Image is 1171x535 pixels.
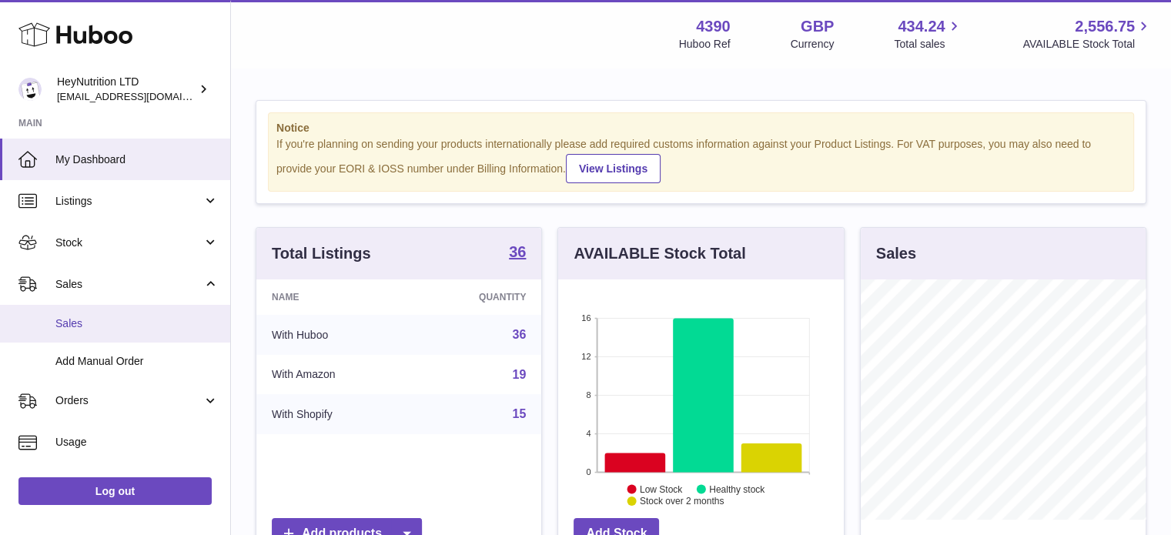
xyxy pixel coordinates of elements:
[791,37,835,52] div: Currency
[55,435,219,450] span: Usage
[256,394,413,434] td: With Shopify
[509,244,526,259] strong: 36
[276,137,1126,183] div: If you're planning on sending your products internationally please add required customs informati...
[57,90,226,102] span: [EMAIL_ADDRESS][DOMAIN_NAME]
[256,279,413,315] th: Name
[709,483,765,494] text: Healthy stock
[55,277,202,292] span: Sales
[272,243,371,264] h3: Total Listings
[55,194,202,209] span: Listings
[574,243,745,264] h3: AVAILABLE Stock Total
[513,328,527,341] a: 36
[1075,16,1135,37] span: 2,556.75
[696,16,731,37] strong: 4390
[276,121,1126,135] strong: Notice
[566,154,661,183] a: View Listings
[640,483,683,494] text: Low Stock
[57,75,196,104] div: HeyNutrition LTD
[894,16,962,52] a: 434.24 Total sales
[256,315,413,355] td: With Huboo
[679,37,731,52] div: Huboo Ref
[509,244,526,262] a: 36
[513,407,527,420] a: 15
[801,16,834,37] strong: GBP
[1022,16,1153,52] a: 2,556.75 AVAILABLE Stock Total
[1022,37,1153,52] span: AVAILABLE Stock Total
[256,355,413,395] td: With Amazon
[513,368,527,381] a: 19
[876,243,916,264] h3: Sales
[55,236,202,250] span: Stock
[55,354,219,369] span: Add Manual Order
[55,393,202,408] span: Orders
[18,78,42,101] img: info@heynutrition.com
[18,477,212,505] a: Log out
[55,316,219,331] span: Sales
[413,279,542,315] th: Quantity
[640,496,724,507] text: Stock over 2 months
[587,429,591,438] text: 4
[55,152,219,167] span: My Dashboard
[587,390,591,400] text: 8
[894,37,962,52] span: Total sales
[582,313,591,323] text: 16
[587,467,591,476] text: 0
[582,352,591,361] text: 12
[898,16,945,37] span: 434.24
